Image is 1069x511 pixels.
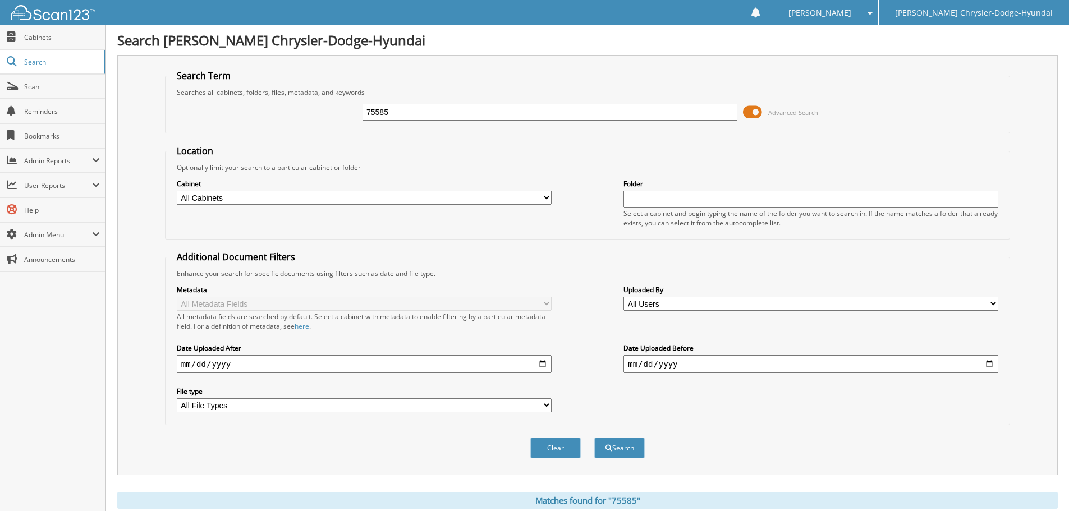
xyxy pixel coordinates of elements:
button: Search [594,438,645,458]
div: Matches found for "75585" [117,492,1058,509]
div: Select a cabinet and begin typing the name of the folder you want to search in. If the name match... [623,209,998,228]
legend: Additional Document Filters [171,251,301,263]
label: Folder [623,179,998,188]
span: Search [24,57,98,67]
span: Bookmarks [24,131,100,141]
label: Date Uploaded Before [623,343,998,353]
span: Admin Reports [24,156,92,165]
button: Clear [530,438,581,458]
span: Announcements [24,255,100,264]
span: Scan [24,82,100,91]
label: Metadata [177,285,552,294]
div: Optionally limit your search to a particular cabinet or folder [171,163,1004,172]
input: end [623,355,998,373]
span: Admin Menu [24,230,92,240]
label: File type [177,386,552,396]
span: Cabinets [24,33,100,42]
span: [PERSON_NAME] [788,10,851,16]
span: Advanced Search [768,108,818,117]
h1: Search [PERSON_NAME] Chrysler-Dodge-Hyundai [117,31,1058,49]
input: start [177,355,552,373]
a: here [295,321,309,331]
label: Uploaded By [623,285,998,294]
legend: Location [171,145,219,157]
div: Enhance your search for specific documents using filters such as date and file type. [171,269,1004,278]
img: scan123-logo-white.svg [11,5,95,20]
span: [PERSON_NAME] Chrysler-Dodge-Hyundai [895,10,1053,16]
span: Help [24,205,100,215]
label: Date Uploaded After [177,343,552,353]
div: All metadata fields are searched by default. Select a cabinet with metadata to enable filtering b... [177,312,552,331]
span: Reminders [24,107,100,116]
label: Cabinet [177,179,552,188]
span: User Reports [24,181,92,190]
div: Searches all cabinets, folders, files, metadata, and keywords [171,88,1004,97]
legend: Search Term [171,70,236,82]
